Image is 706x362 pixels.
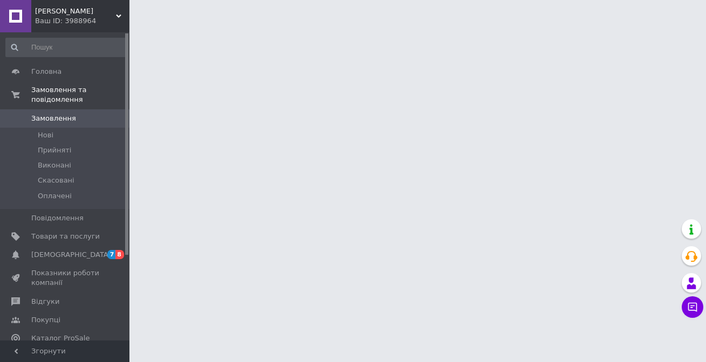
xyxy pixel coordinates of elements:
span: Показники роботи компанії [31,268,100,288]
span: 8 [115,250,124,259]
span: Виконані [38,161,71,170]
span: Товари та послуги [31,232,100,241]
span: Повідомлення [31,213,84,223]
button: Чат з покупцем [682,296,703,318]
span: 7 [107,250,116,259]
span: Скасовані [38,176,74,185]
span: [DEMOGRAPHIC_DATA] [31,250,111,260]
span: Прийняті [38,145,71,155]
span: Замовлення та повідомлення [31,85,129,105]
input: Пошук [5,38,127,57]
span: Каталог ProSale [31,333,90,343]
span: Оплачені [38,191,72,201]
span: Відгуки [31,297,59,307]
span: Покупці [31,315,60,325]
span: Головна [31,67,61,76]
span: Замовлення [31,114,76,123]
div: Ваш ID: 3988964 [35,16,129,26]
span: Твій Майстер [35,6,116,16]
span: Нові [38,130,53,140]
